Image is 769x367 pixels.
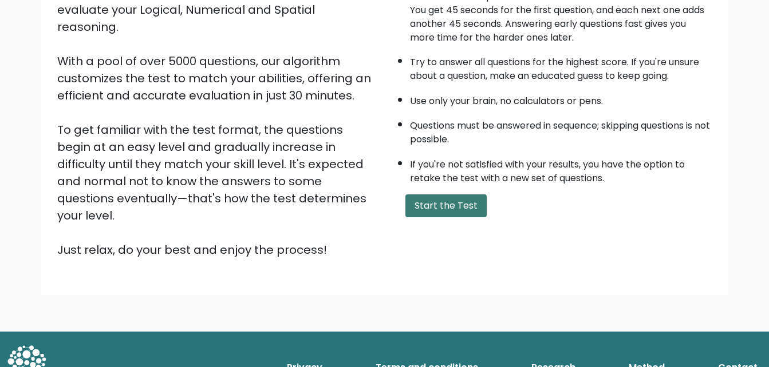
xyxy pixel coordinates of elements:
li: Use only your brain, no calculators or pens. [410,89,712,108]
button: Start the Test [405,194,487,217]
li: Try to answer all questions for the highest score. If you're unsure about a question, make an edu... [410,50,712,83]
li: If you're not satisfied with your results, you have the option to retake the test with a new set ... [410,152,712,185]
li: Questions must be answered in sequence; skipping questions is not possible. [410,113,712,146]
